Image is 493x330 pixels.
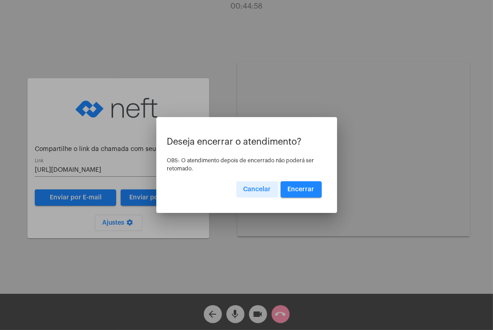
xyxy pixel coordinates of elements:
[244,186,271,193] span: Cancelar
[281,181,322,198] button: Encerrar
[288,186,315,193] span: Encerrar
[167,158,315,171] span: OBS: O atendimento depois de encerrado não poderá ser retomado.
[236,181,278,198] button: Cancelar
[167,137,326,147] p: Deseja encerrar o atendimento?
